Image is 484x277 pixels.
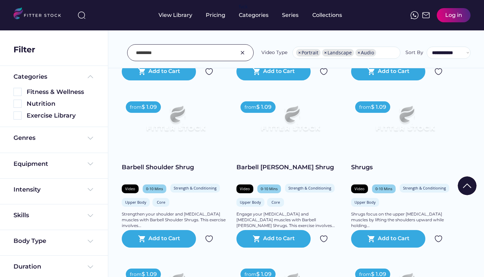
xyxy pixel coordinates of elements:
img: Frame%20%284%29.svg [86,211,94,220]
div: Barbell [PERSON_NAME] Shrug [236,163,344,172]
img: Frame%20%285%29.svg [86,73,94,81]
img: Group%201000002322%20%281%29.svg [458,176,477,195]
img: Group%201000002326.svg [238,49,247,57]
li: Portrait [296,49,320,56]
div: Log in [445,11,462,19]
img: Rectangle%205126.svg [13,88,22,96]
div: Categories [239,11,268,19]
img: Frame%20%284%29.svg [86,263,94,271]
div: Shrugs focus on the upper [MEDICAL_DATA] muscles by lifting the shoulders upward while holding... [351,211,459,228]
img: Group%201000002324.svg [320,235,328,243]
div: Strength & Conditioning [403,185,446,191]
div: Strength & Conditioning [288,185,331,191]
div: Series [282,11,299,19]
div: $ 1.09 [142,103,157,111]
div: Shrugs [351,163,459,172]
div: Add to Cart [148,235,180,243]
div: Add to Cart [263,68,295,76]
div: $ 1.09 [371,103,386,111]
div: Upper Body [240,200,261,205]
img: Frame%2079%20%281%29.svg [362,97,448,146]
img: LOGO.svg [13,7,67,21]
div: Video [125,186,135,191]
div: Video [354,186,365,191]
img: Group%201000002324.svg [205,68,213,76]
div: Intensity [13,185,40,194]
img: Frame%2079%20%281%29.svg [247,97,334,146]
img: Group%201000002324.svg [434,68,443,76]
div: Add to Cart [263,235,295,243]
div: 0-10 Mins [146,186,163,191]
div: from [130,104,142,111]
img: Rectangle%205126.svg [13,100,22,108]
div: fvck [239,3,248,10]
div: Equipment [13,160,48,168]
div: Strengthen your shoulder and [MEDICAL_DATA] muscles with Barbell Shoulder Shrugs. This exercise i... [122,211,230,228]
div: Skills [13,211,30,220]
div: $ 1.09 [256,103,272,111]
div: Engage your [MEDICAL_DATA] and [MEDICAL_DATA] muscles with Barbell [PERSON_NAME] Shrugs. This exe... [236,211,344,228]
li: Audio [355,49,376,56]
div: Video [240,186,250,191]
span: × [324,50,327,55]
div: Duration [13,262,41,271]
img: meteor-icons_whatsapp%20%281%29.svg [410,11,419,19]
div: Sort By [405,49,423,56]
span: × [298,50,301,55]
div: Pricing [206,11,225,19]
div: from [359,104,371,111]
div: Barbell Shoulder Shrug [122,163,230,172]
img: Group%201000002324.svg [320,68,328,76]
div: Nutrition [27,100,94,108]
div: Core [156,200,166,205]
div: Fitness & Wellness [27,88,94,96]
div: Genres [13,134,35,142]
img: Rectangle%205126.svg [13,111,22,120]
button: shopping_cart [138,68,146,76]
div: Collections [312,11,342,19]
button: shopping_cart [367,235,375,243]
div: Add to Cart [148,68,180,76]
div: Exercise Library [27,111,94,120]
div: Upper Body [125,200,146,205]
button: shopping_cart [367,68,375,76]
div: 0-10 Mins [261,186,278,191]
img: Frame%20%284%29.svg [86,160,94,168]
li: Landscape [322,49,354,56]
img: Group%201000002324.svg [434,235,443,243]
img: Frame%20%284%29.svg [86,185,94,194]
img: Frame%2079%20%281%29.svg [133,97,219,146]
img: Frame%20%284%29.svg [86,134,94,142]
img: Group%201000002324.svg [205,235,213,243]
div: Add to Cart [378,68,409,76]
div: Categories [13,73,47,81]
button: shopping_cart [138,235,146,243]
img: search-normal%203.svg [78,11,86,19]
div: Strength & Conditioning [174,185,217,191]
span: × [358,50,360,55]
div: Upper Body [354,200,376,205]
div: 0-10 Mins [375,186,392,191]
div: View Library [159,11,192,19]
div: Add to Cart [378,235,409,243]
div: Body Type [13,237,46,245]
img: Frame%20%284%29.svg [86,237,94,245]
div: from [245,104,256,111]
div: Filter [13,44,35,55]
button: shopping_cart [253,68,261,76]
div: Video Type [261,49,287,56]
div: Core [271,200,281,205]
img: Frame%2051.svg [422,11,430,19]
